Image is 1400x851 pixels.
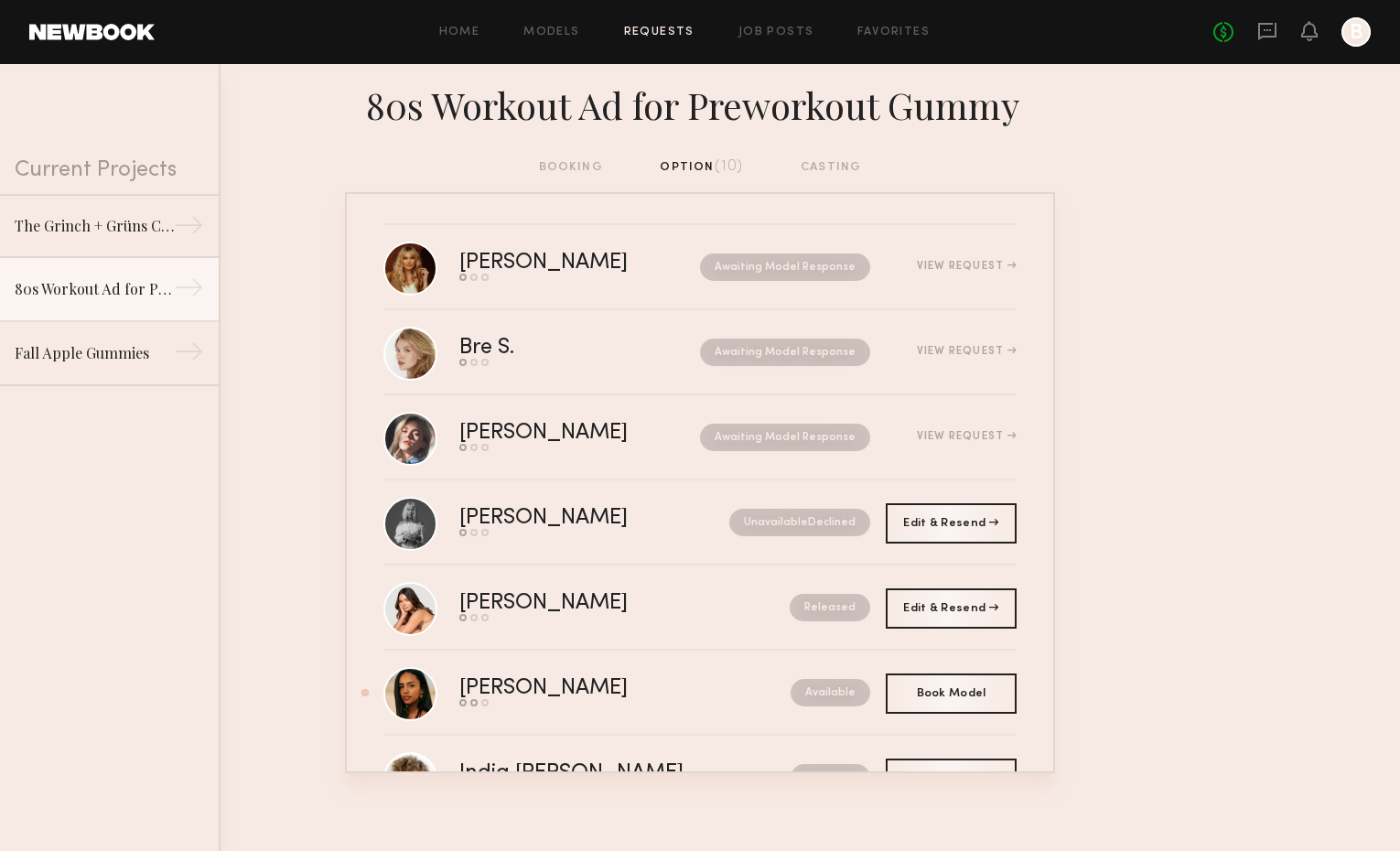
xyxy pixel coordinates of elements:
[857,27,930,38] a: Favorites
[383,651,1017,736] a: [PERSON_NAME]Available
[383,736,1017,821] a: India [PERSON_NAME]Available
[738,27,814,38] a: Job Posts
[729,509,870,536] nb-request-status: Unavailable Declined
[903,603,998,614] span: Edit & Resend
[383,395,1017,480] a: [PERSON_NAME]Awaiting Model ResponseView Request
[459,253,664,274] div: [PERSON_NAME]
[15,215,174,237] div: The Grinch + Grüns Collab
[459,763,738,784] div: India [PERSON_NAME]
[174,337,204,373] div: →
[459,338,608,359] div: Bre S.
[700,339,870,366] nb-request-status: Awaiting Model Response
[917,261,1017,272] div: View Request
[791,764,870,792] nb-request-status: Available
[700,253,870,281] nb-request-status: Awaiting Model Response
[459,678,709,699] div: [PERSON_NAME]
[383,566,1017,651] a: [PERSON_NAME]Released
[383,480,1017,566] a: [PERSON_NAME]UnavailableDeclined
[917,688,986,699] span: Book Model
[700,424,870,451] nb-request-status: Awaiting Model Response
[459,593,709,614] div: [PERSON_NAME]
[903,518,998,529] span: Edit & Resend
[15,278,174,300] div: 80s Workout Ad for Preworkout Gummy
[439,27,480,38] a: Home
[790,594,870,621] nb-request-status: Released
[624,27,695,38] a: Requests
[174,210,204,247] div: →
[174,273,204,309] div: →
[459,508,679,529] div: [PERSON_NAME]
[917,431,1017,442] div: View Request
[791,679,870,706] nb-request-status: Available
[523,27,579,38] a: Models
[383,310,1017,395] a: Bre S.Awaiting Model ResponseView Request
[459,423,664,444] div: [PERSON_NAME]
[345,79,1055,128] div: 80s Workout Ad for Preworkout Gummy
[917,346,1017,357] div: View Request
[1341,17,1371,47] a: B
[383,225,1017,310] a: [PERSON_NAME]Awaiting Model ResponseView Request
[15,342,174,364] div: Fall Apple Gummies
